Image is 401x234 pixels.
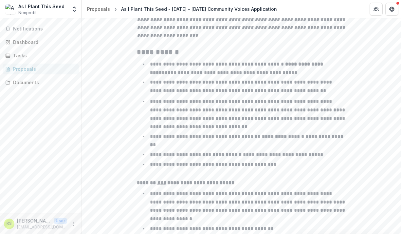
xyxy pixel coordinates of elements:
div: Dashboard [13,39,74,46]
div: Documents [13,79,74,86]
button: Get Help [385,3,398,16]
div: Kwadir Scott [7,222,12,226]
a: Tasks [3,50,79,61]
a: Dashboard [3,37,79,48]
button: Partners [370,3,383,16]
div: Proposals [13,66,74,72]
button: More [70,220,78,228]
p: User [54,218,67,224]
div: As I Plant This Seed [18,3,64,10]
a: Proposals [84,4,113,14]
p: [PERSON_NAME] [17,217,51,224]
a: Documents [3,77,79,88]
button: Open entity switcher [70,3,79,16]
div: Tasks [13,52,74,59]
button: Notifications [3,24,79,34]
div: As I Plant This Seed - [DATE] - [DATE] Community Voices Application [121,6,277,12]
p: [EMAIL_ADDRESS][DOMAIN_NAME] [17,224,67,230]
img: As I Plant This Seed [5,4,16,14]
span: Notifications [13,26,76,32]
span: Nonprofit [18,10,37,16]
div: Proposals [87,6,110,12]
a: Proposals [3,64,79,74]
nav: breadcrumb [84,4,280,14]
